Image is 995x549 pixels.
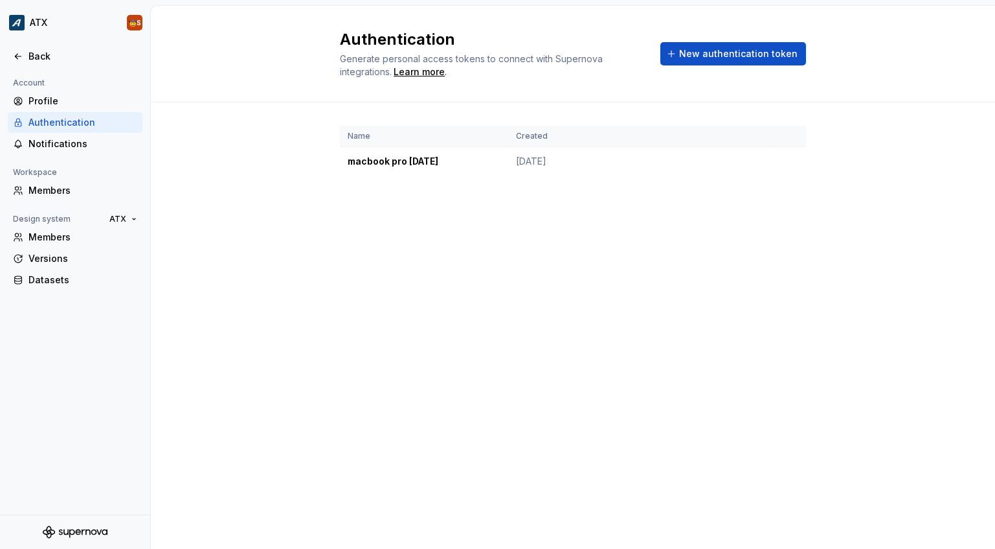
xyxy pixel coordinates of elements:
a: Members [8,180,142,201]
button: ATX🤠S [3,8,148,37]
span: New authentication token [679,47,798,60]
span: ATX [109,214,126,224]
td: macbook pro [DATE] [340,147,508,176]
div: Notifications [28,137,137,150]
th: Created [508,126,772,147]
div: Account [8,75,50,91]
div: Authentication [28,116,137,129]
span: . [392,67,447,77]
h2: Authentication [340,29,645,50]
div: Back [28,50,137,63]
a: Versions [8,248,142,269]
div: Datasets [28,274,137,286]
span: Generate personal access tokens to connect with Supernova integrations. [340,53,605,77]
div: 🤠S [129,18,141,28]
img: ece3896c-3e3b-4313-9933-5dae2d7e2e0c.png [9,15,25,30]
th: Name [340,126,508,147]
a: Back [8,46,142,67]
a: Members [8,227,142,248]
button: New authentication token [660,42,806,65]
a: Learn more [394,65,445,78]
a: Notifications [8,134,142,154]
a: Profile [8,91,142,111]
svg: Supernova Logo [43,526,107,539]
div: Workspace [8,165,62,180]
div: Versions [28,252,137,265]
div: Members [28,184,137,197]
td: [DATE] [508,147,772,176]
div: Design system [8,211,76,227]
a: Datasets [8,270,142,290]
a: Authentication [8,112,142,133]
div: Members [28,231,137,244]
div: ATX [30,16,47,29]
div: Profile [28,95,137,108]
